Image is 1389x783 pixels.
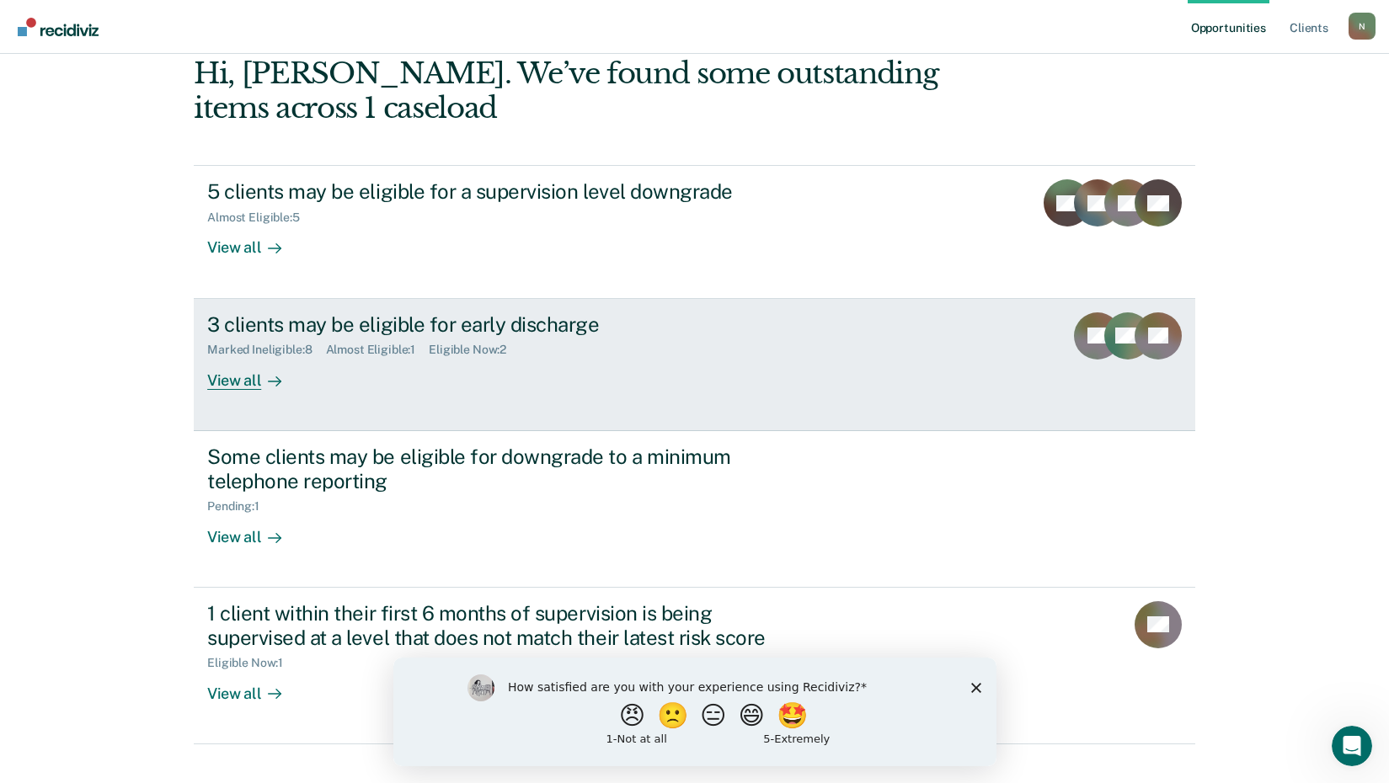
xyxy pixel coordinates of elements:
[207,210,313,225] div: Almost Eligible : 5
[207,514,302,546] div: View all
[194,431,1195,588] a: Some clients may be eligible for downgrade to a minimum telephone reportingPending:1View all
[207,312,799,337] div: 3 clients may be eligible for early discharge
[207,601,799,650] div: 1 client within their first 6 months of supervision is being supervised at a level that does not ...
[326,343,430,357] div: Almost Eligible : 1
[207,343,325,357] div: Marked Ineligible : 8
[194,588,1195,744] a: 1 client within their first 6 months of supervision is being supervised at a level that does not ...
[194,165,1195,298] a: 5 clients may be eligible for a supervision level downgradeAlmost Eligible:5View all
[207,656,296,670] div: Eligible Now : 1
[207,499,273,514] div: Pending : 1
[207,445,799,493] div: Some clients may be eligible for downgrade to a minimum telephone reporting
[207,670,302,703] div: View all
[207,225,302,258] div: View all
[393,658,996,766] iframe: Survey by Kim from Recidiviz
[207,357,302,390] div: View all
[1332,726,1372,766] iframe: Intercom live chat
[1349,13,1376,40] button: Profile dropdown button
[194,56,995,125] div: Hi, [PERSON_NAME]. We’ve found some outstanding items across 1 caseload
[207,179,799,204] div: 5 clients may be eligible for a supervision level downgrade
[429,343,520,357] div: Eligible Now : 2
[194,299,1195,431] a: 3 clients may be eligible for early dischargeMarked Ineligible:8Almost Eligible:1Eligible Now:2Vi...
[18,18,99,36] img: Recidiviz
[1349,13,1376,40] div: N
